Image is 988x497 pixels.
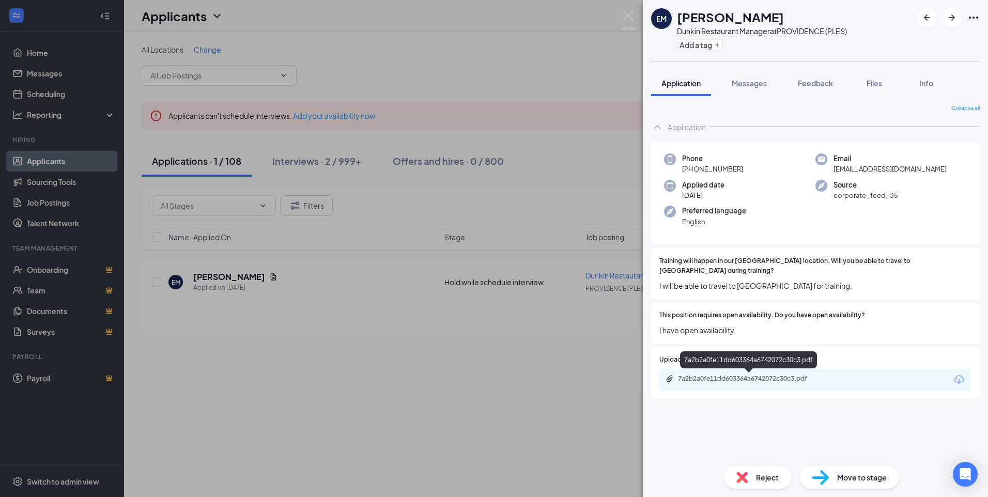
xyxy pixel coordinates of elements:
span: Feedback [798,79,833,88]
span: Phone [682,153,743,164]
span: Move to stage [837,472,887,483]
svg: Plus [714,42,720,48]
span: Training will happen in our [GEOGRAPHIC_DATA] location. Will you be able to travel to [GEOGRAPHIC... [659,256,971,276]
svg: ChevronUp [651,121,663,133]
div: 7a2b2a0fe11dd603364a6742072c30c3.pdf [678,375,823,383]
span: [EMAIL_ADDRESS][DOMAIN_NAME] [833,164,947,174]
span: Files [867,79,882,88]
span: Applied date [682,180,724,190]
svg: ArrowLeftNew [921,11,933,24]
span: [DATE] [682,190,724,200]
div: Dunkin Restaurant Manager at PROVIDENCE (PLES) [677,26,847,36]
span: Source [833,180,898,190]
span: Messages [732,79,767,88]
span: Email [833,153,947,164]
div: EM [656,13,667,24]
h1: [PERSON_NAME] [677,8,784,26]
span: Reject [756,472,779,483]
svg: Paperclip [666,375,674,383]
svg: ArrowRight [946,11,958,24]
span: Preferred language [682,206,746,216]
span: This position requires open availability. Do you have open availability? [659,310,865,320]
span: [PHONE_NUMBER] [682,164,743,174]
span: Application [661,79,701,88]
a: Paperclip7a2b2a0fe11dd603364a6742072c30c3.pdf [666,375,833,384]
div: Open Intercom Messenger [953,462,978,487]
span: Upload Resume [659,355,706,365]
div: 7a2b2a0fe11dd603364a6742072c30c3.pdf [680,351,817,368]
span: Collapse all [951,104,980,113]
svg: Download [953,374,965,386]
span: corporate_feed_35 [833,190,898,200]
div: Application [668,122,706,132]
svg: Ellipses [967,11,980,24]
button: ArrowLeftNew [918,8,936,27]
span: Info [919,79,933,88]
span: I will be able to travel to [GEOGRAPHIC_DATA] for training. [659,280,971,291]
button: ArrowRight [943,8,961,27]
button: PlusAdd a tag [677,39,723,50]
span: I have open availability. [659,324,971,336]
span: English [682,216,746,227]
